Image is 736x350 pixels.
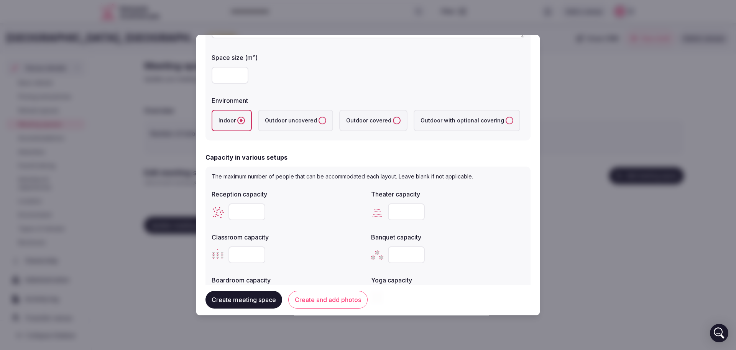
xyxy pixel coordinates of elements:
[212,234,365,240] label: Classroom capacity
[212,110,252,131] label: Indoor
[258,110,333,131] label: Outdoor uncovered
[205,153,287,162] h2: Capacity in various setups
[371,234,524,240] label: Banquet capacity
[319,117,326,124] button: Outdoor uncovered
[371,277,524,283] label: Yoga capacity
[237,117,245,124] button: Indoor
[288,291,368,309] button: Create and add photos
[212,97,524,104] label: Environment
[212,173,524,180] p: The maximum number of people that can be accommodated each layout. Leave blank if not applicable.
[506,117,513,124] button: Outdoor with optional covering
[212,277,365,283] label: Boardroom capacity
[212,191,365,197] label: Reception capacity
[414,110,520,131] label: Outdoor with optional covering
[339,110,407,131] label: Outdoor covered
[205,291,282,309] button: Create meeting space
[393,117,401,124] button: Outdoor covered
[371,191,524,197] label: Theater capacity
[212,54,524,61] label: Space size (m²)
